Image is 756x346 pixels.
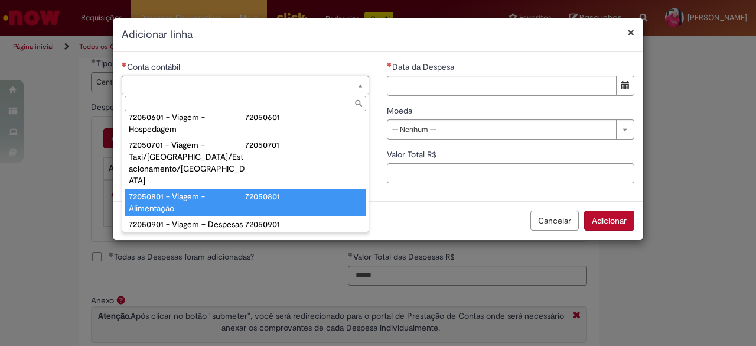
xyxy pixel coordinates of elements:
div: 72050701 - Viagem – Taxi/[GEOGRAPHIC_DATA]/Estacionamento/[GEOGRAPHIC_DATA] [129,139,246,186]
ul: Conta contábil [122,114,369,232]
div: 72050801 [245,190,362,202]
div: 72050601 [245,111,362,123]
div: 72050601 - Viagem - Hospedagem [129,111,246,135]
div: 72050901 - Viagem – Despesas Extras [129,218,246,242]
div: 72050901 [245,218,362,230]
div: 72050801 - Viagem - Alimentação [129,190,246,214]
div: 72050701 [245,139,362,151]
